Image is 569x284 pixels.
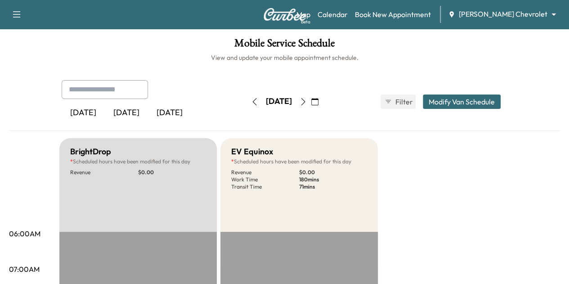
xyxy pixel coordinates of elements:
span: [PERSON_NAME] Chevrolet [459,9,547,19]
a: Book New Appointment [355,9,431,20]
p: 06:00AM [9,228,40,239]
a: MapBeta [296,9,310,20]
p: 180 mins [299,176,367,183]
h5: EV Equinox [231,145,273,158]
h1: Mobile Service Schedule [9,38,560,53]
div: [DATE] [105,103,148,123]
div: Beta [301,18,310,25]
p: Scheduled hours have been modified for this day [70,158,206,165]
a: Calendar [318,9,348,20]
p: Work Time [231,176,299,183]
p: 71 mins [299,183,367,190]
p: Revenue [231,169,299,176]
p: $ 0.00 [138,169,206,176]
button: Modify Van Schedule [423,95,501,109]
p: 07:00AM [9,264,40,275]
p: $ 0.00 [299,169,367,176]
img: Curbee Logo [263,8,306,21]
h5: BrightDrop [70,145,111,158]
div: [DATE] [266,96,292,107]
p: Revenue [70,169,138,176]
div: [DATE] [62,103,105,123]
p: Transit Time [231,183,299,190]
p: Scheduled hours have been modified for this day [231,158,367,165]
div: [DATE] [148,103,191,123]
h6: View and update your mobile appointment schedule. [9,53,560,62]
span: Filter [395,96,412,107]
button: Filter [381,95,416,109]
